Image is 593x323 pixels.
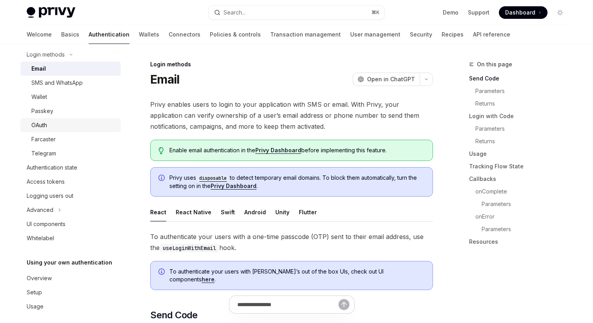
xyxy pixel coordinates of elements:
[20,76,121,90] a: SMS and WhatsApp
[469,210,573,223] a: onError
[202,276,215,283] a: here
[20,90,121,104] a: Wallet
[31,106,53,116] div: Passkey
[367,75,415,83] span: Open in ChatGPT
[150,203,166,221] div: React
[353,73,420,86] button: Open in ChatGPT
[158,175,166,182] svg: Info
[31,78,83,88] div: SMS and WhatsApp
[469,97,573,110] a: Returns
[27,7,75,18] img: light logo
[20,104,121,118] a: Passkey
[20,299,121,314] a: Usage
[255,147,301,154] a: Privy Dashboard
[160,244,219,252] code: useLoginWithEmail
[469,235,573,248] a: Resources
[469,110,573,122] a: Login with Code
[27,219,65,229] div: UI components
[150,99,433,132] span: Privy enables users to login to your application with SMS or email. With Privy, your application ...
[27,205,53,215] div: Advanced
[20,175,121,189] a: Access tokens
[499,6,548,19] a: Dashboard
[473,25,510,44] a: API reference
[20,231,121,245] a: Whitelabel
[477,60,512,69] span: On this page
[31,120,47,130] div: OAuth
[469,135,573,148] a: Returns
[237,296,338,313] input: Ask a question...
[209,5,384,20] button: Open search
[410,25,432,44] a: Security
[31,64,46,73] div: Email
[158,268,166,276] svg: Info
[158,147,164,154] svg: Tip
[20,161,121,175] a: Authentication state
[469,160,573,173] a: Tracking Flow State
[139,25,159,44] a: Wallets
[469,173,573,185] a: Callbacks
[20,285,121,299] a: Setup
[20,132,121,146] a: Farcaster
[27,177,65,186] div: Access tokens
[469,223,573,235] a: Parameters
[554,6,566,19] button: Toggle dark mode
[338,299,349,310] button: Send message
[443,9,458,16] a: Demo
[210,25,261,44] a: Policies & controls
[20,217,121,231] a: UI components
[27,191,73,201] div: Logging users out
[27,25,52,44] a: Welcome
[169,268,425,283] span: To authenticate your users with [PERSON_NAME]’s out of the box UIs, check out UI components .
[27,163,77,172] div: Authentication state
[27,234,54,243] div: Whitelabel
[176,203,211,221] div: React Native
[196,174,230,181] a: disposable
[211,182,256,190] a: Privy Dashboard
[89,25,129,44] a: Authentication
[196,174,230,182] code: disposable
[505,9,535,16] span: Dashboard
[150,72,179,86] h1: Email
[20,62,121,76] a: Email
[31,92,47,102] div: Wallet
[275,203,289,221] div: Unity
[270,25,341,44] a: Transaction management
[469,198,573,210] a: Parameters
[469,72,573,85] a: Send Code
[469,85,573,97] a: Parameters
[221,203,235,221] div: Swift
[61,25,79,44] a: Basics
[31,135,56,144] div: Farcaster
[27,258,112,267] h5: Using your own authentication
[350,25,400,44] a: User management
[468,9,489,16] a: Support
[169,146,425,154] span: Enable email authentication in the before implementing this feature.
[20,189,121,203] a: Logging users out
[27,288,42,297] div: Setup
[31,149,56,158] div: Telegram
[469,185,573,198] a: onComplete
[244,203,266,221] div: Android
[150,231,433,253] span: To authenticate your users with a one-time passcode (OTP) sent to their email address, use the hook.
[169,25,200,44] a: Connectors
[442,25,464,44] a: Recipes
[224,8,246,17] div: Search...
[469,148,573,160] a: Usage
[20,146,121,161] a: Telegram
[371,9,380,16] span: ⌘ K
[20,118,121,132] a: OAuth
[169,174,425,190] span: Privy uses to detect temporary email domains. To block them automatically, turn the setting on in...
[20,271,121,285] a: Overview
[27,274,52,283] div: Overview
[299,203,317,221] div: Flutter
[150,60,433,68] div: Login methods
[27,302,44,311] div: Usage
[469,122,573,135] a: Parameters
[20,203,121,217] button: Toggle Advanced section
